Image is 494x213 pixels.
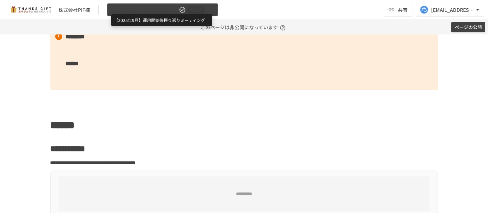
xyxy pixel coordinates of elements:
[398,6,407,14] span: 共有
[187,6,205,14] span: 非公開
[112,6,178,14] span: 【2025年9月】運用開始後振り返りミーティング
[8,4,53,15] img: mMP1OxWUAhQbsRWCurg7vIHe5HqDpP7qZo7fRoNLXQh
[451,22,485,33] button: ページの公開
[58,6,90,14] div: 株式会社PIF様
[431,6,474,14] div: [EMAIL_ADDRESS][DOMAIN_NAME]
[200,20,288,34] p: このページは非公開になっています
